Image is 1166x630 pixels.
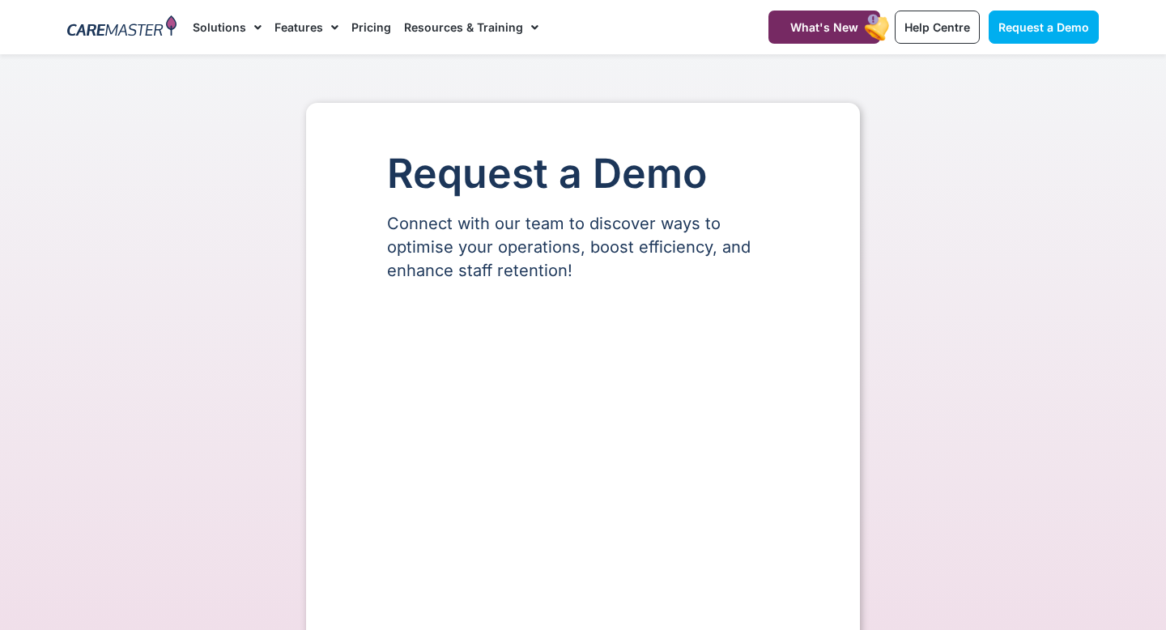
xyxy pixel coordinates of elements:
a: Help Centre [895,11,980,44]
span: Help Centre [904,20,970,34]
span: Request a Demo [998,20,1089,34]
a: What's New [768,11,880,44]
h1: Request a Demo [387,151,779,196]
a: Request a Demo [989,11,1099,44]
p: Connect with our team to discover ways to optimise your operations, boost efficiency, and enhance... [387,212,779,283]
img: CareMaster Logo [67,15,177,40]
span: What's New [790,20,858,34]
